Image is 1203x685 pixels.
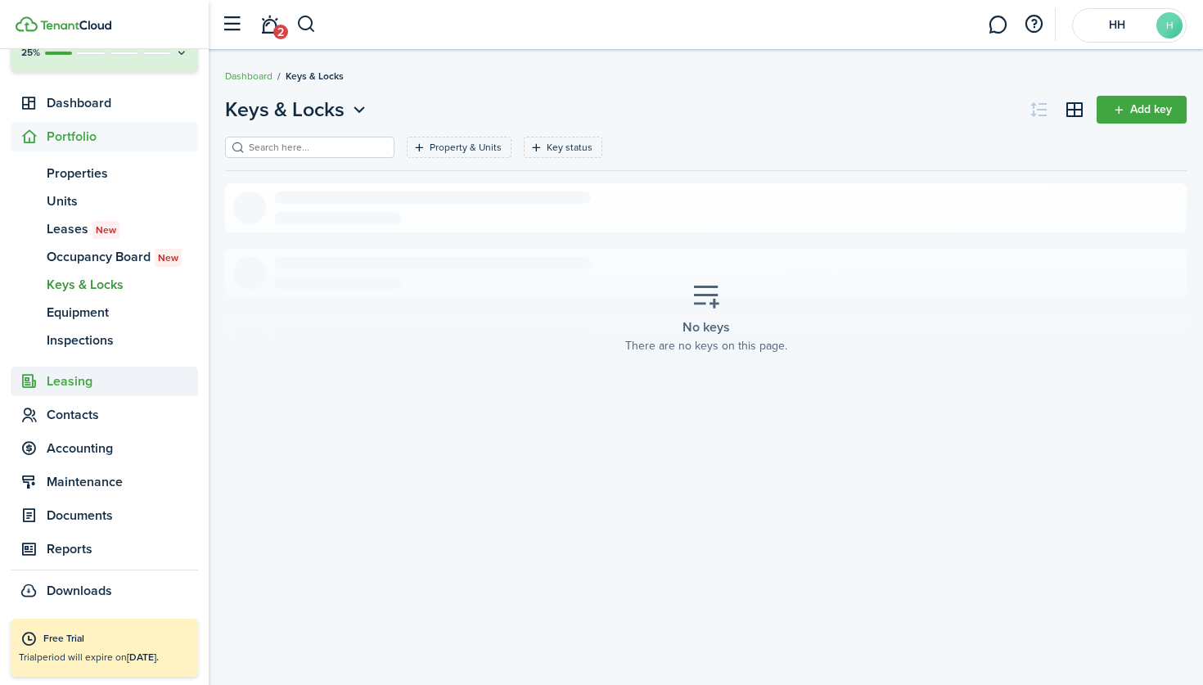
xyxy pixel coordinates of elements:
[1084,20,1150,31] span: HH
[225,95,345,124] span: Keys & Locks
[47,439,198,458] span: Accounting
[225,95,370,124] button: Keys & Locks
[11,327,198,354] a: Inspections
[1020,11,1048,38] button: Open resource center
[47,275,198,295] span: Keys & Locks
[430,140,502,155] filter-tag-label: Property & Units
[11,187,198,215] a: Units
[11,299,198,327] a: Equipment
[547,140,592,155] filter-tag-label: Key status
[96,223,116,237] span: New
[11,271,198,299] a: Keys & Locks
[1097,96,1187,124] a: Add key
[158,250,178,265] span: New
[524,137,602,158] filter-tag: Open filter
[225,69,273,83] a: Dashboard
[273,25,288,39] span: 2
[407,137,511,158] filter-tag: Open filter
[20,46,41,60] p: 25%
[982,4,1013,46] a: Messaging
[47,331,198,350] span: Inspections
[47,472,198,492] span: Maintenance
[43,631,190,647] div: Free Trial
[11,160,198,187] a: Properties
[47,372,198,391] span: Leasing
[47,127,198,146] span: Portfolio
[16,16,38,32] img: TenantCloud
[11,534,198,564] a: Reports
[286,69,344,83] span: Keys & Locks
[47,192,198,211] span: Units
[47,93,198,113] span: Dashboard
[216,9,247,40] button: Open sidebar
[1156,12,1183,38] avatar-text: H
[625,337,787,354] placeholder-description: There are no keys on this page.
[683,318,730,337] placeholder-title: No keys
[225,95,370,124] button: Open menu
[47,247,198,267] span: Occupancy Board
[47,405,198,425] span: Contacts
[11,215,198,243] a: LeasesNew
[11,619,198,677] a: Free TrialTrialperiod will expire on[DATE].
[245,140,389,155] input: Search here...
[47,303,198,322] span: Equipment
[37,650,159,665] span: period will expire on
[127,650,159,665] b: [DATE].
[40,20,111,30] img: TenantCloud
[11,243,198,271] a: Occupancy BoardNew
[47,539,198,559] span: Reports
[47,164,198,183] span: Properties
[47,581,112,601] span: Downloads
[47,219,198,239] span: Leases
[47,506,198,525] span: Documents
[19,650,190,665] p: Trial
[296,11,317,38] button: Search
[254,4,285,46] a: Notifications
